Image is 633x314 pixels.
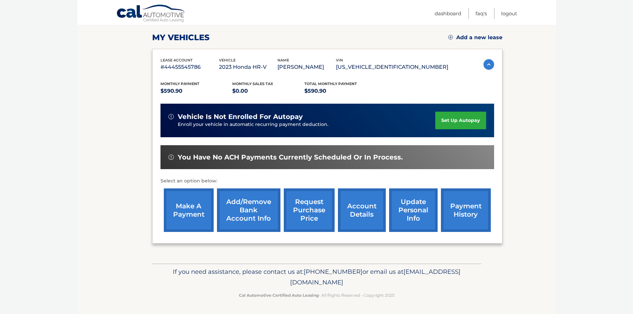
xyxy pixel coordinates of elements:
[152,33,210,43] h2: my vehicles
[483,59,494,70] img: accordion-active.svg
[277,58,289,62] span: name
[217,188,280,232] a: Add/Remove bank account info
[448,35,453,40] img: add.svg
[277,62,336,72] p: [PERSON_NAME]
[338,188,386,232] a: account details
[157,292,477,299] p: - All Rights Reserved - Copyright 2025
[164,188,214,232] a: make a payment
[178,153,403,161] span: You have no ACH payments currently scheduled or in process.
[116,4,186,24] a: Cal Automotive
[435,8,461,19] a: Dashboard
[239,293,319,298] strong: Cal Automotive Certified Auto Leasing
[284,188,335,232] a: request purchase price
[441,188,491,232] a: payment history
[160,177,494,185] p: Select an option below:
[475,8,487,19] a: FAQ's
[448,34,502,41] a: Add a new lease
[160,58,193,62] span: lease account
[389,188,438,232] a: update personal info
[304,81,357,86] span: Total Monthly Payment
[232,86,304,96] p: $0.00
[178,113,303,121] span: vehicle is not enrolled for autopay
[232,81,273,86] span: Monthly sales Tax
[178,121,436,128] p: Enroll your vehicle in automatic recurring payment deduction.
[219,62,277,72] p: 2023 Honda HR-V
[160,86,233,96] p: $590.90
[160,81,199,86] span: Monthly Payment
[336,58,343,62] span: vin
[160,62,219,72] p: #44455545786
[168,114,174,119] img: alert-white.svg
[168,155,174,160] img: alert-white.svg
[336,62,448,72] p: [US_VEHICLE_IDENTIFICATION_NUMBER]
[304,86,376,96] p: $590.90
[501,8,517,19] a: Logout
[219,58,236,62] span: vehicle
[435,112,486,129] a: set up autopay
[290,268,461,286] span: [EMAIL_ADDRESS][DOMAIN_NAME]
[157,266,477,288] p: If you need assistance, please contact us at: or email us at
[304,268,363,275] span: [PHONE_NUMBER]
